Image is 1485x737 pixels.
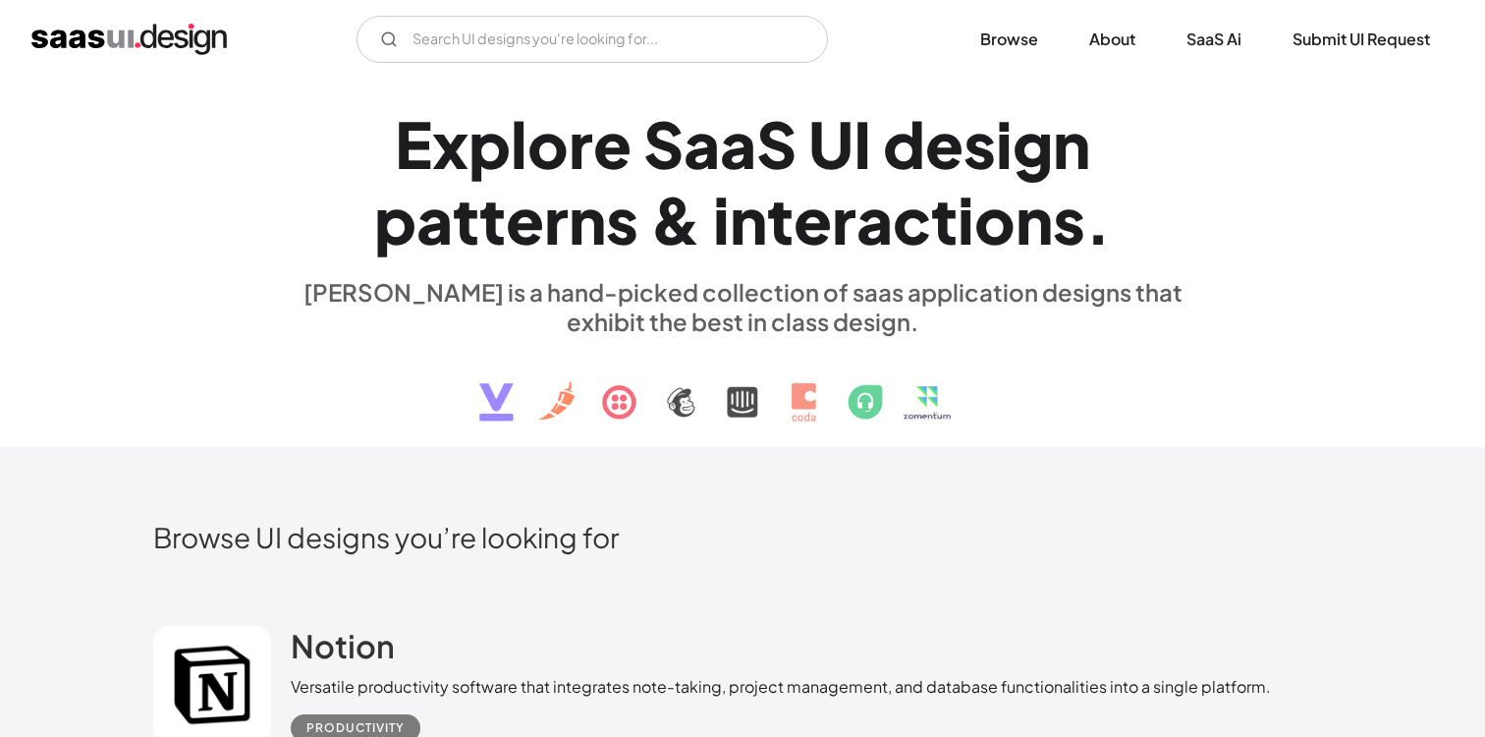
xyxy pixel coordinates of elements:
[606,182,638,257] div: s
[432,106,468,182] div: x
[713,182,730,257] div: i
[1053,106,1090,182] div: n
[593,106,632,182] div: e
[569,182,606,257] div: n
[684,106,720,182] div: a
[767,182,794,257] div: t
[1085,182,1111,257] div: .
[468,106,511,182] div: p
[931,182,958,257] div: t
[291,626,395,665] h2: Notion
[506,182,544,257] div: e
[1163,18,1265,61] a: SaaS Ai
[1066,18,1159,61] a: About
[963,106,996,182] div: s
[650,182,701,257] div: &
[511,106,527,182] div: l
[395,106,432,182] div: E
[730,182,767,257] div: n
[893,182,931,257] div: c
[856,182,893,257] div: a
[569,106,593,182] div: r
[357,16,828,63] input: Search UI designs you're looking for...
[996,106,1013,182] div: i
[291,675,1271,699] div: Versatile productivity software that integrates note-taking, project management, and database fun...
[883,106,925,182] div: d
[479,182,506,257] div: t
[357,16,828,63] form: Email Form
[720,106,756,182] div: a
[291,106,1194,257] h1: Explore SaaS UI design patterns & interactions.
[925,106,963,182] div: e
[374,182,416,257] div: p
[974,182,1016,257] div: o
[153,520,1332,554] h2: Browse UI designs you’re looking for
[1269,18,1454,61] a: Submit UI Request
[1013,106,1053,182] div: g
[957,18,1062,61] a: Browse
[416,182,453,257] div: a
[445,336,1040,438] img: text, icon, saas logo
[643,106,684,182] div: S
[1053,182,1085,257] div: s
[291,626,395,675] a: Notion
[527,106,569,182] div: o
[291,277,1194,336] div: [PERSON_NAME] is a hand-picked collection of saas application designs that exhibit the best in cl...
[794,182,832,257] div: e
[853,106,871,182] div: I
[453,182,479,257] div: t
[832,182,856,257] div: r
[958,182,974,257] div: i
[544,182,569,257] div: r
[1016,182,1053,257] div: n
[756,106,797,182] div: S
[808,106,853,182] div: U
[31,24,227,55] a: home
